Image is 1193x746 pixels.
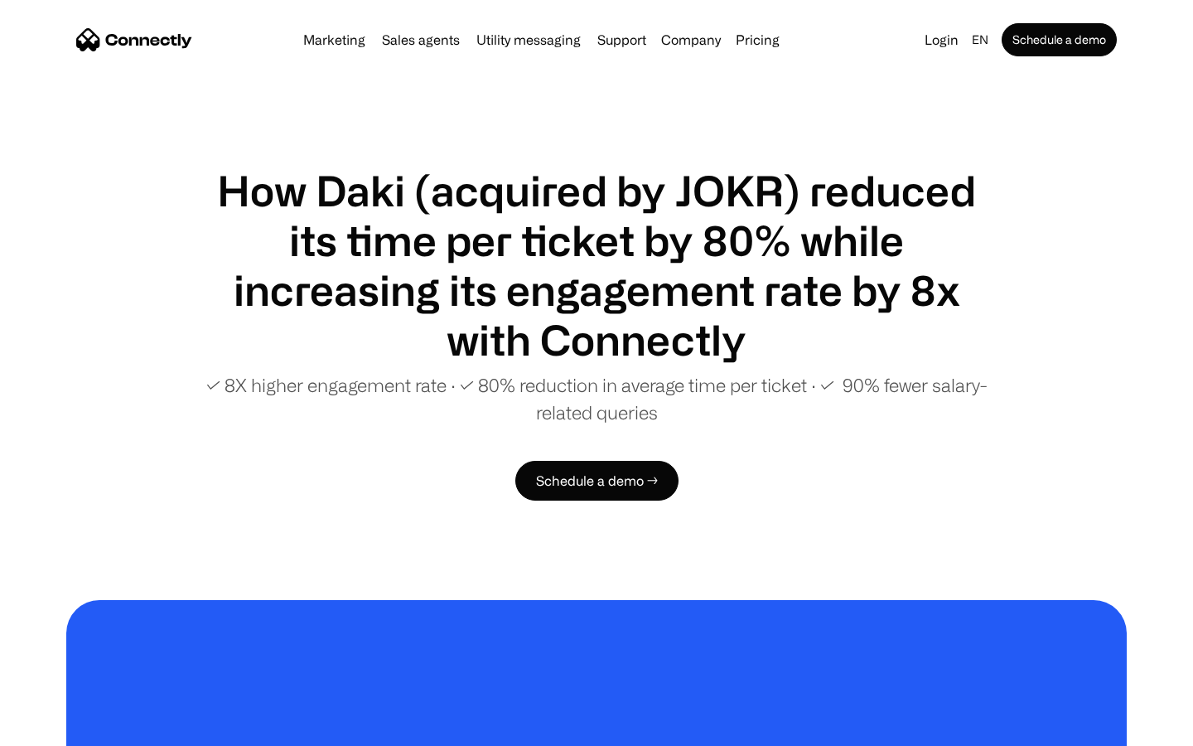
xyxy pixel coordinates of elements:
[1002,23,1117,56] a: Schedule a demo
[297,33,372,46] a: Marketing
[470,33,587,46] a: Utility messaging
[375,33,466,46] a: Sales agents
[33,717,99,740] ul: Language list
[515,461,679,501] a: Schedule a demo →
[591,33,653,46] a: Support
[972,28,988,51] div: en
[199,371,994,426] p: ✓ 8X higher engagement rate ∙ ✓ 80% reduction in average time per ticket ∙ ✓ 90% fewer salary-rel...
[661,28,721,51] div: Company
[918,28,965,51] a: Login
[729,33,786,46] a: Pricing
[199,166,994,365] h1: How Daki (acquired by JOKR) reduced its time per ticket by 80% while increasing its engagement ra...
[17,715,99,740] aside: Language selected: English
